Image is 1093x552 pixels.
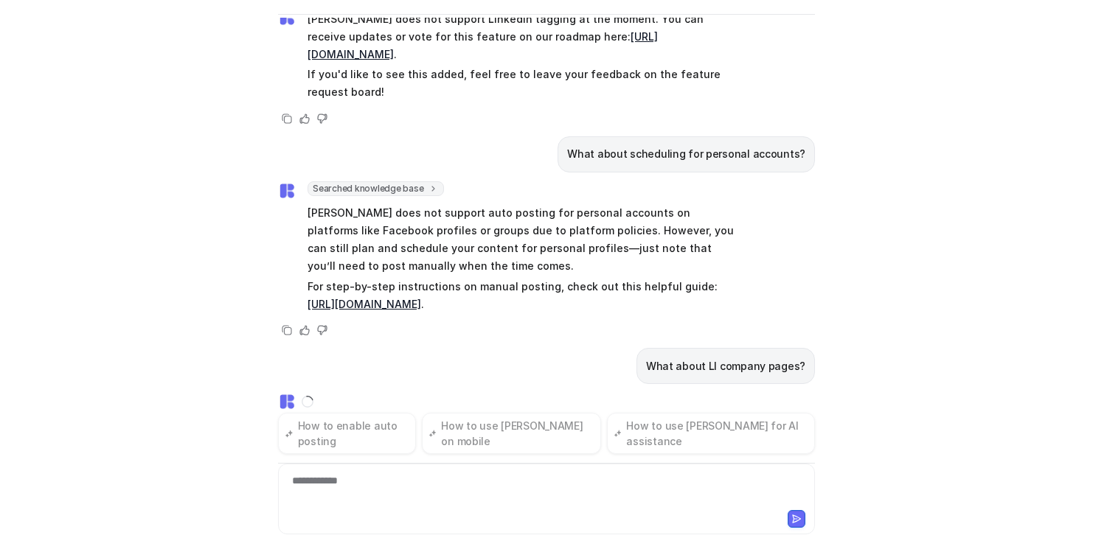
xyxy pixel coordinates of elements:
[422,413,601,454] button: How to use [PERSON_NAME] on mobile
[308,298,421,310] a: [URL][DOMAIN_NAME]
[607,413,815,454] button: How to use [PERSON_NAME] for AI assistance
[278,413,416,454] button: How to enable auto posting
[308,204,739,275] p: [PERSON_NAME] does not support auto posting for personal accounts on platforms like Facebook prof...
[278,393,296,410] img: Widget
[308,66,739,101] p: If you'd like to see this added, feel free to leave your feedback on the feature request board!
[308,10,739,63] p: [PERSON_NAME] does not support LinkedIn tagging at the moment. You can receive updates or vote fo...
[278,182,296,200] img: Widget
[646,357,805,375] p: What about LI company pages?
[567,145,805,163] p: What about scheduling for personal accounts?
[308,278,739,313] p: For step-by-step instructions on manual posting, check out this helpful guide: .
[308,181,444,196] span: Searched knowledge base
[308,30,658,60] a: [URL][DOMAIN_NAME]
[278,9,296,27] img: Widget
